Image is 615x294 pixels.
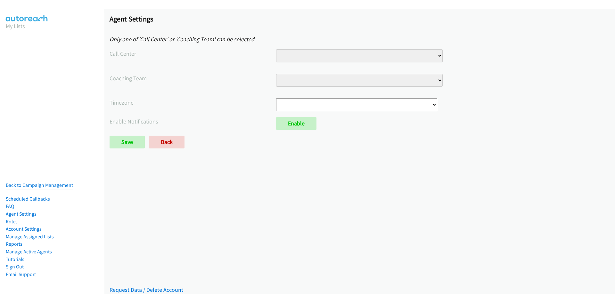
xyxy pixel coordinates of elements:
a: Email Support [6,271,36,277]
a: Tutorials [6,256,24,262]
h1: Agent Settings [110,14,609,23]
label: Timezone [110,98,276,107]
a: Back [149,136,184,148]
a: My Lists [6,22,25,30]
a: Account Settings [6,226,42,232]
a: Request Data / Delete Account [110,286,183,293]
a: Scheduled Callbacks [6,196,50,202]
a: Back to Campaign Management [6,182,73,188]
a: Agent Settings [6,211,37,217]
label: Call Center [110,49,276,58]
a: Roles [6,219,18,225]
label: Enable Notifications [110,117,276,126]
input: Save [110,136,145,148]
a: Reports [6,241,22,247]
label: Coaching Team [110,74,276,83]
em: Only one of 'Call Center' or 'Coaching Team' can be selected [110,36,254,43]
a: Sign Out [6,264,24,270]
a: Manage Active Agents [6,249,52,255]
a: Manage Assigned Lists [6,234,54,240]
a: FAQ [6,203,14,209]
a: Enable [276,117,316,130]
